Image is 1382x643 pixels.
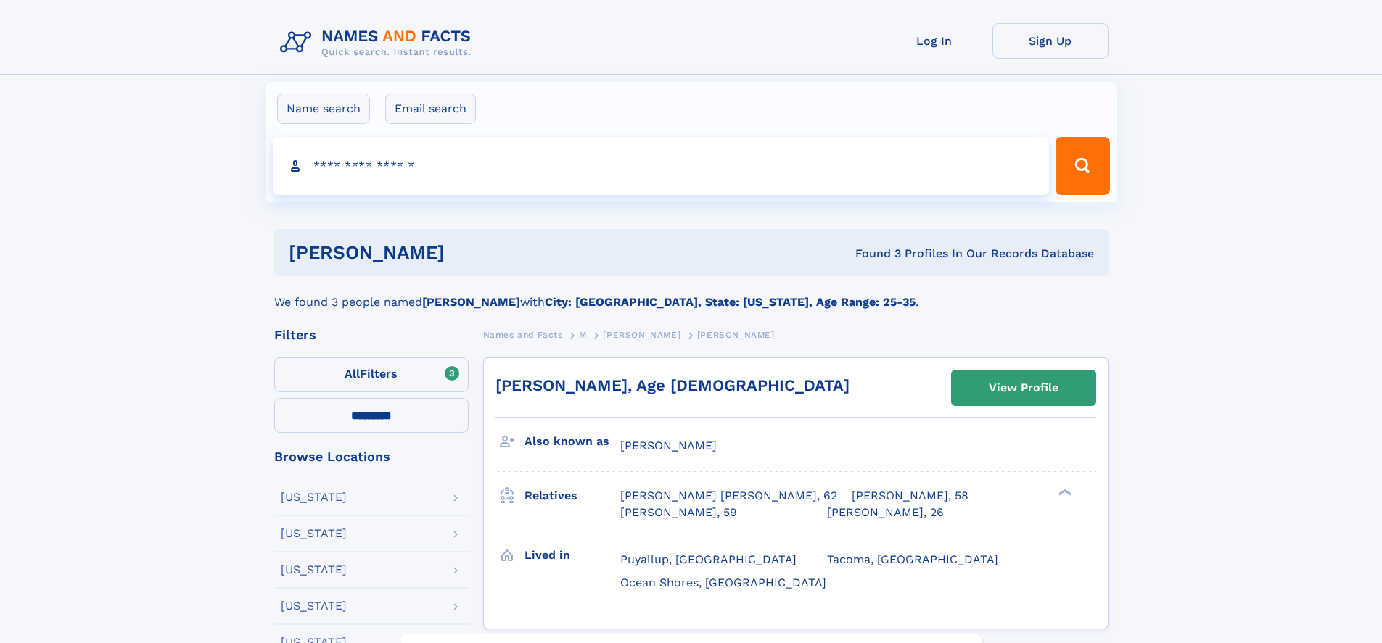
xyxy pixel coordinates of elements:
[525,543,620,568] h3: Lived in
[545,295,916,309] b: City: [GEOGRAPHIC_DATA], State: [US_STATE], Age Range: 25-35
[579,330,587,340] span: M
[274,276,1109,311] div: We found 3 people named with .
[989,371,1058,405] div: View Profile
[827,505,944,520] a: [PERSON_NAME], 26
[620,505,737,520] a: [PERSON_NAME], 59
[281,600,347,612] div: [US_STATE]
[281,491,347,503] div: [US_STATE]
[274,357,469,392] label: Filters
[525,429,620,454] h3: Also known as
[274,23,483,62] img: Logo Names and Facts
[620,439,717,452] span: [PERSON_NAME]
[827,552,998,566] span: Tacoma, [GEOGRAPHIC_DATA]
[620,576,826,589] span: Ocean Shores, [GEOGRAPHIC_DATA]
[876,23,992,59] a: Log In
[1056,137,1109,195] button: Search Button
[274,328,469,341] div: Filters
[525,484,620,508] h3: Relatives
[650,246,1094,262] div: Found 3 Profiles In Our Records Database
[277,94,370,124] label: Name search
[273,137,1050,195] input: search input
[952,370,1095,405] a: View Profile
[281,528,347,539] div: [US_STATE]
[579,325,587,344] a: M
[603,325,680,344] a: [PERSON_NAME]
[495,376,850,394] a: [PERSON_NAME], Age [DEMOGRAPHIC_DATA]
[345,367,360,381] span: All
[385,94,476,124] label: Email search
[1055,488,1072,497] div: ❯
[620,552,797,566] span: Puyallup, [GEOGRAPHIC_DATA]
[483,325,563,344] a: Names and Facts
[422,295,520,309] b: [PERSON_NAME]
[274,450,469,463] div: Browse Locations
[620,488,837,504] a: [PERSON_NAME] [PERSON_NAME], 62
[852,488,968,504] a: [PERSON_NAME], 58
[697,330,775,340] span: [PERSON_NAME]
[603,330,680,340] span: [PERSON_NAME]
[992,23,1109,59] a: Sign Up
[289,244,650,262] h1: [PERSON_NAME]
[281,564,347,576] div: [US_STATE]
